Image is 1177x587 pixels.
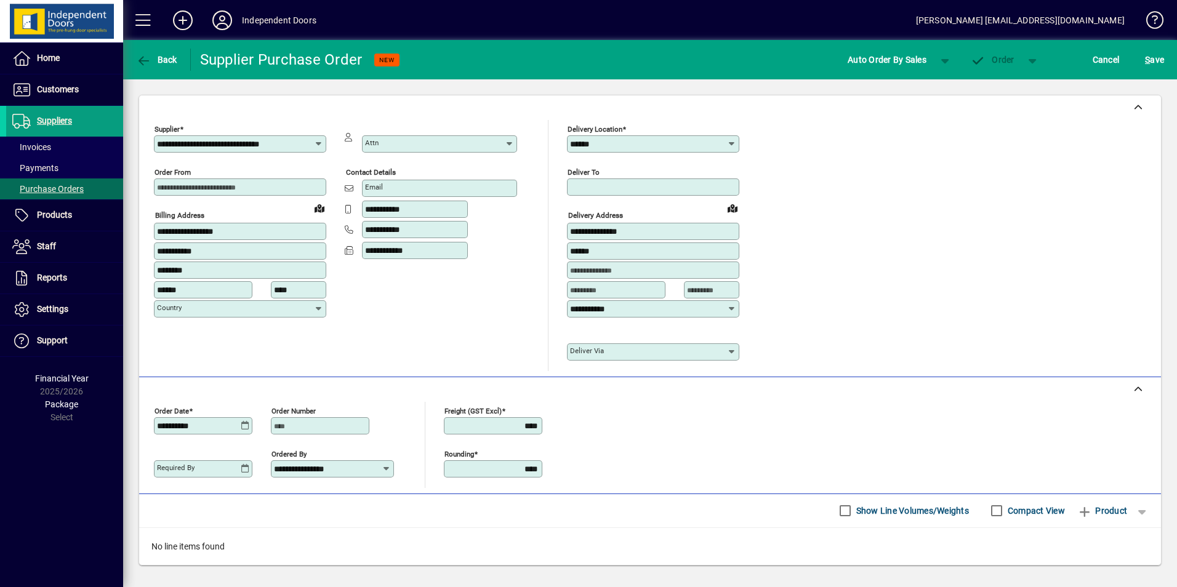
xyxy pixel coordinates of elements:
a: Settings [6,294,123,325]
a: Staff [6,231,123,262]
span: Product [1077,501,1127,521]
span: Support [37,335,68,345]
mat-label: Required by [157,463,195,472]
div: [PERSON_NAME] [EMAIL_ADDRESS][DOMAIN_NAME] [916,10,1125,30]
span: Financial Year [35,373,89,383]
label: Compact View [1005,505,1065,517]
span: Cancel [1093,50,1120,70]
mat-label: Email [365,183,383,191]
mat-label: Deliver via [570,346,604,355]
a: Reports [6,263,123,293]
app-page-header-button: Back [123,49,191,71]
span: Auto Order By Sales [848,50,926,70]
div: Supplier Purchase Order [200,50,363,70]
div: No line items found [139,528,1161,565]
button: Order [965,49,1021,71]
span: Products [37,210,72,220]
a: Purchase Orders [6,178,123,199]
a: Knowledge Base [1137,2,1162,42]
a: View on map [723,198,742,218]
mat-label: Order date [155,406,189,415]
a: Home [6,43,123,74]
button: Back [133,49,180,71]
span: Customers [37,84,79,94]
span: Package [45,399,78,409]
button: Auto Order By Sales [842,49,933,71]
span: Payments [12,163,58,173]
a: Payments [6,158,123,178]
span: ave [1145,50,1164,70]
mat-label: Order number [271,406,316,415]
span: Reports [37,273,67,282]
mat-label: Country [157,303,182,312]
span: Settings [37,304,68,314]
mat-label: Deliver To [568,168,600,177]
span: Invoices [12,142,51,152]
mat-label: Freight (GST excl) [444,406,502,415]
mat-label: Ordered by [271,449,307,458]
mat-label: Attn [365,138,379,147]
span: Staff [37,241,56,251]
span: Order [971,55,1014,65]
a: View on map [310,198,329,218]
span: Suppliers [37,116,72,126]
mat-label: Order from [155,168,191,177]
button: Cancel [1090,49,1123,71]
a: Invoices [6,137,123,158]
mat-label: Delivery Location [568,125,622,134]
span: Home [37,53,60,63]
button: Profile [203,9,242,31]
button: Save [1142,49,1167,71]
a: Products [6,200,123,231]
a: Customers [6,74,123,105]
button: Product [1071,500,1133,522]
a: Support [6,325,123,356]
div: Independent Doors [242,10,316,30]
span: NEW [379,56,395,64]
mat-label: Supplier [155,125,180,134]
span: S [1145,55,1150,65]
label: Show Line Volumes/Weights [854,505,969,517]
span: Purchase Orders [12,184,84,194]
mat-label: Rounding [444,449,474,458]
span: Back [136,55,177,65]
button: Add [163,9,203,31]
